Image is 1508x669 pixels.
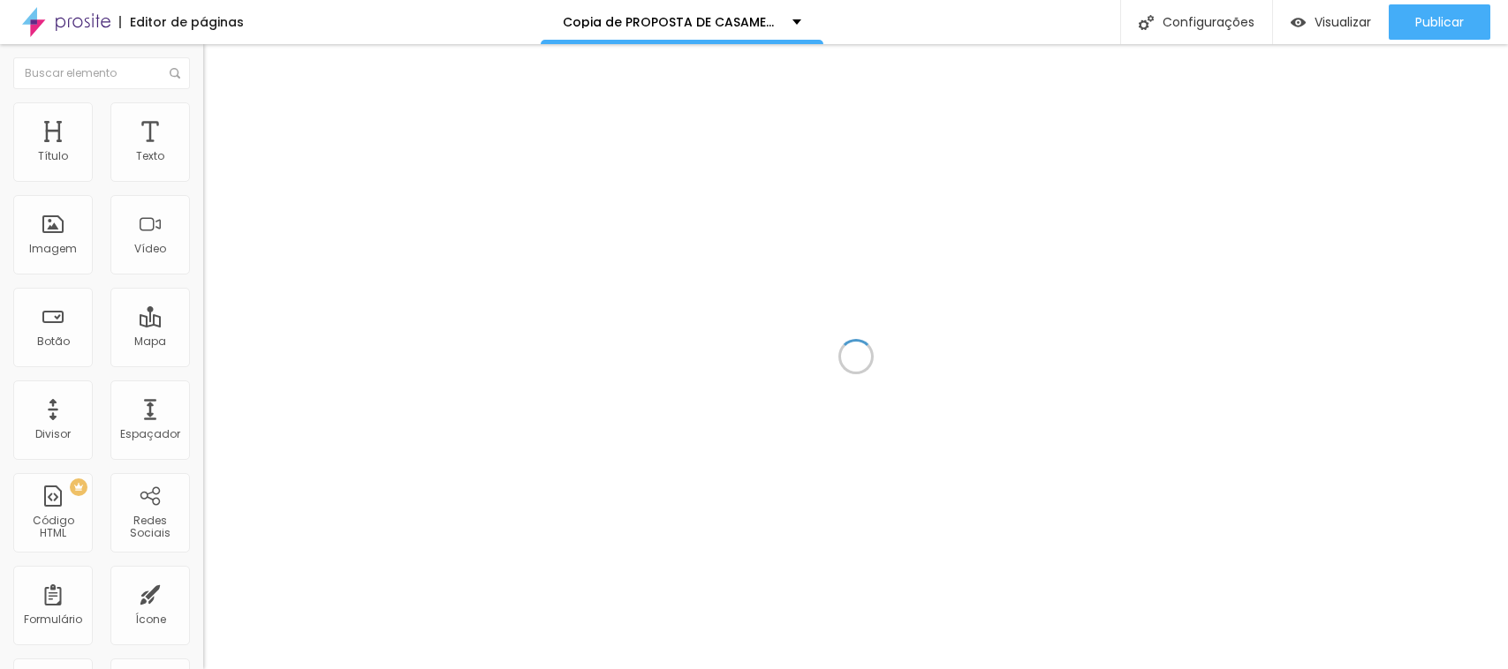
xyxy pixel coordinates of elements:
button: Publicar [1389,4,1490,40]
div: Formulário [24,613,82,626]
div: Ícone [135,613,166,626]
div: Mapa [134,335,166,348]
span: Publicar [1415,15,1464,29]
div: Imagem [29,243,77,255]
div: Código HTML [18,515,87,540]
img: Icone [1139,15,1154,30]
img: Icone [170,68,180,79]
div: Vídeo [134,243,166,255]
div: Texto [136,150,164,162]
img: view-1.svg [1291,15,1306,30]
div: Espaçador [120,428,180,440]
input: Buscar elemento [13,57,190,89]
div: Título [38,150,68,162]
p: Copia de PROPOSTA DE CASAMENTO 2025 [563,16,779,28]
div: Redes Sociais [115,515,185,540]
button: Visualizar [1273,4,1389,40]
div: Editor de páginas [119,16,244,28]
span: Visualizar [1315,15,1371,29]
div: Botão [37,335,70,348]
div: Divisor [35,428,71,440]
